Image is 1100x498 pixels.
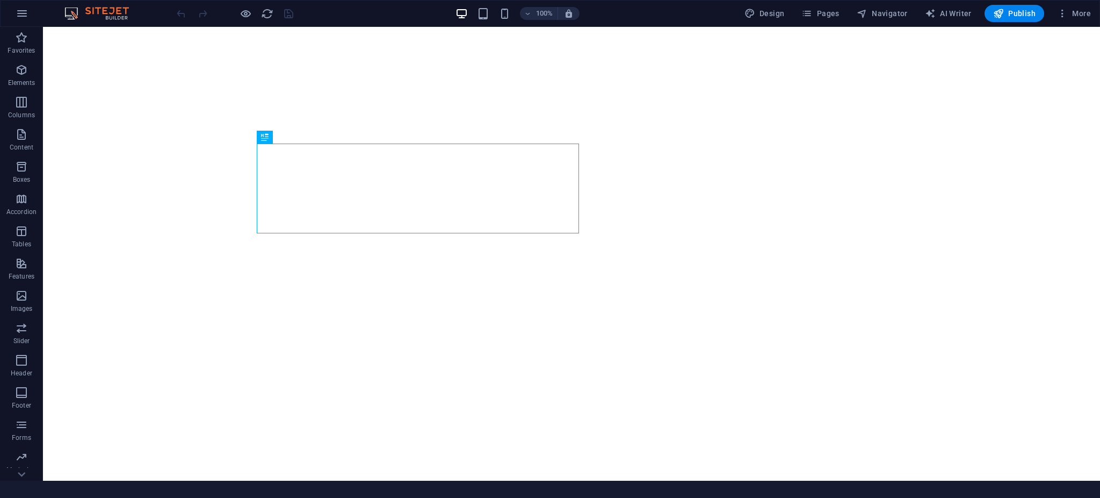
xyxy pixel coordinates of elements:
p: Boxes [13,175,31,184]
p: Footer [12,401,31,410]
i: Reload page [261,8,273,20]
p: Forms [12,433,31,442]
p: Marketing [6,466,36,474]
p: Header [11,369,32,378]
p: Accordion [6,208,37,216]
p: Content [10,143,33,152]
p: Tables [12,240,31,248]
button: Pages [797,5,843,22]
p: Columns [8,111,35,119]
button: Click here to leave preview mode and continue editing [239,7,252,20]
p: Slider [13,337,30,345]
p: Images [11,304,33,313]
div: Design (Ctrl+Alt+Y) [740,5,789,22]
i: On resize automatically adjust zoom level to fit chosen device. [564,9,574,18]
span: AI Writer [925,8,972,19]
img: Editor Logo [62,7,142,20]
p: Favorites [8,46,35,55]
span: More [1057,8,1091,19]
button: 100% [520,7,558,20]
span: Pages [801,8,839,19]
span: Design [744,8,785,19]
button: Publish [985,5,1044,22]
h6: 100% [536,7,553,20]
span: Publish [993,8,1036,19]
span: Navigator [857,8,908,19]
p: Features [9,272,34,281]
button: reload [260,7,273,20]
button: Navigator [852,5,912,22]
button: AI Writer [921,5,976,22]
button: Design [740,5,789,22]
button: More [1053,5,1095,22]
p: Elements [8,79,35,87]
